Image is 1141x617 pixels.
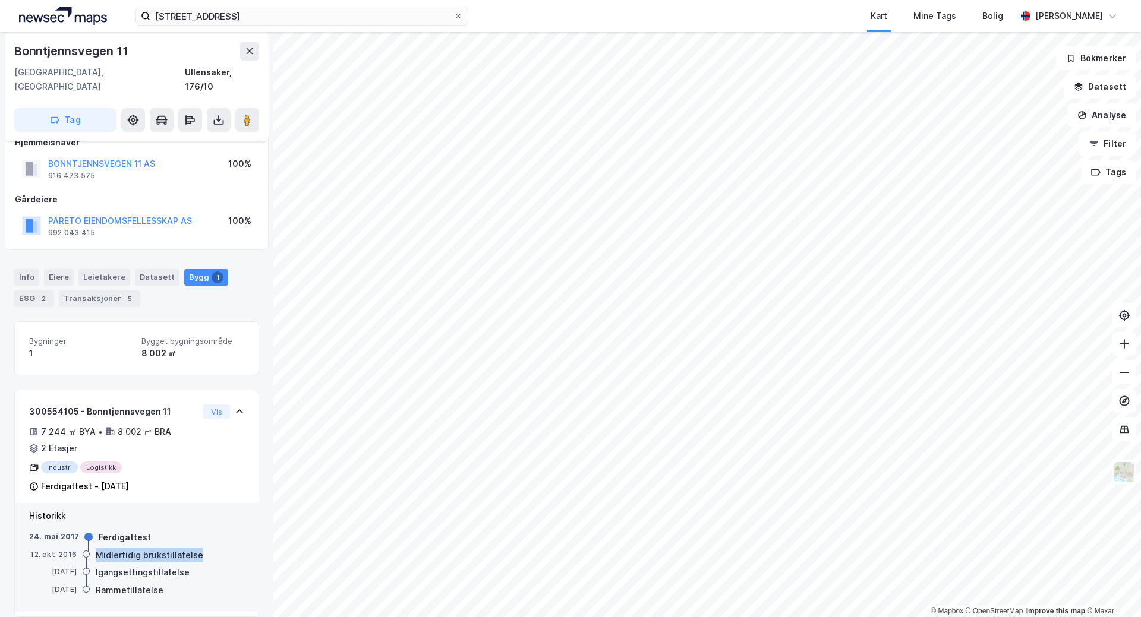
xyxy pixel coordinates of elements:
[124,293,135,305] div: 5
[37,293,49,305] div: 2
[14,108,116,132] button: Tag
[29,509,244,523] div: Historikk
[44,269,74,286] div: Eiere
[96,565,190,580] div: Igangsettingstillatelse
[228,214,251,228] div: 100%
[135,269,179,286] div: Datasett
[1081,160,1136,184] button: Tags
[14,42,130,61] div: Bonntjennsvegen 11
[1026,607,1085,615] a: Improve this map
[185,65,259,94] div: Ullensaker, 176/10
[78,269,130,286] div: Leietakere
[1067,103,1136,127] button: Analyse
[141,336,244,346] span: Bygget bygningsområde
[29,404,198,419] div: 300554105 - Bonntjennsvegen 11
[871,9,887,23] div: Kart
[29,346,132,360] div: 1
[1082,560,1141,617] iframe: Chat Widget
[1056,46,1136,70] button: Bokmerker
[29,567,77,577] div: [DATE]
[98,427,103,436] div: •
[48,171,95,181] div: 916 473 575
[29,549,77,560] div: 12. okt. 2016
[41,441,77,455] div: 2 Etasjer
[15,192,259,207] div: Gårdeiere
[99,530,151,545] div: Ferdigattest
[96,548,203,562] div: Midlertidig brukstillatelse
[982,9,1003,23] div: Bolig
[913,9,956,23] div: Mine Tags
[96,583,163,597] div: Rammetillatelse
[29,336,132,346] span: Bygninger
[203,404,230,419] button: Vis
[48,228,95,238] div: 992 043 415
[29,584,77,595] div: [DATE]
[228,157,251,171] div: 100%
[1113,461,1136,483] img: Z
[14,65,185,94] div: [GEOGRAPHIC_DATA], [GEOGRAPHIC_DATA]
[118,425,171,439] div: 8 002 ㎡ BRA
[1064,75,1136,99] button: Datasett
[1079,132,1136,156] button: Filter
[14,290,54,307] div: ESG
[1035,9,1103,23] div: [PERSON_NAME]
[29,531,79,542] div: 24. mai 2017
[141,346,244,360] div: 8 002 ㎡
[184,269,228,286] div: Bygg
[19,7,107,25] img: logo.a4113a55bc3d86da70a041830d287a7e.svg
[15,135,259,150] div: Hjemmelshaver
[212,271,223,283] div: 1
[966,607,1023,615] a: OpenStreetMap
[59,290,140,307] div: Transaksjoner
[150,7,453,25] input: Søk på adresse, matrikkel, gårdeiere, leietakere eller personer
[41,425,96,439] div: 7 244 ㎡ BYA
[931,607,963,615] a: Mapbox
[41,479,129,493] div: Ferdigattest - [DATE]
[14,269,39,286] div: Info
